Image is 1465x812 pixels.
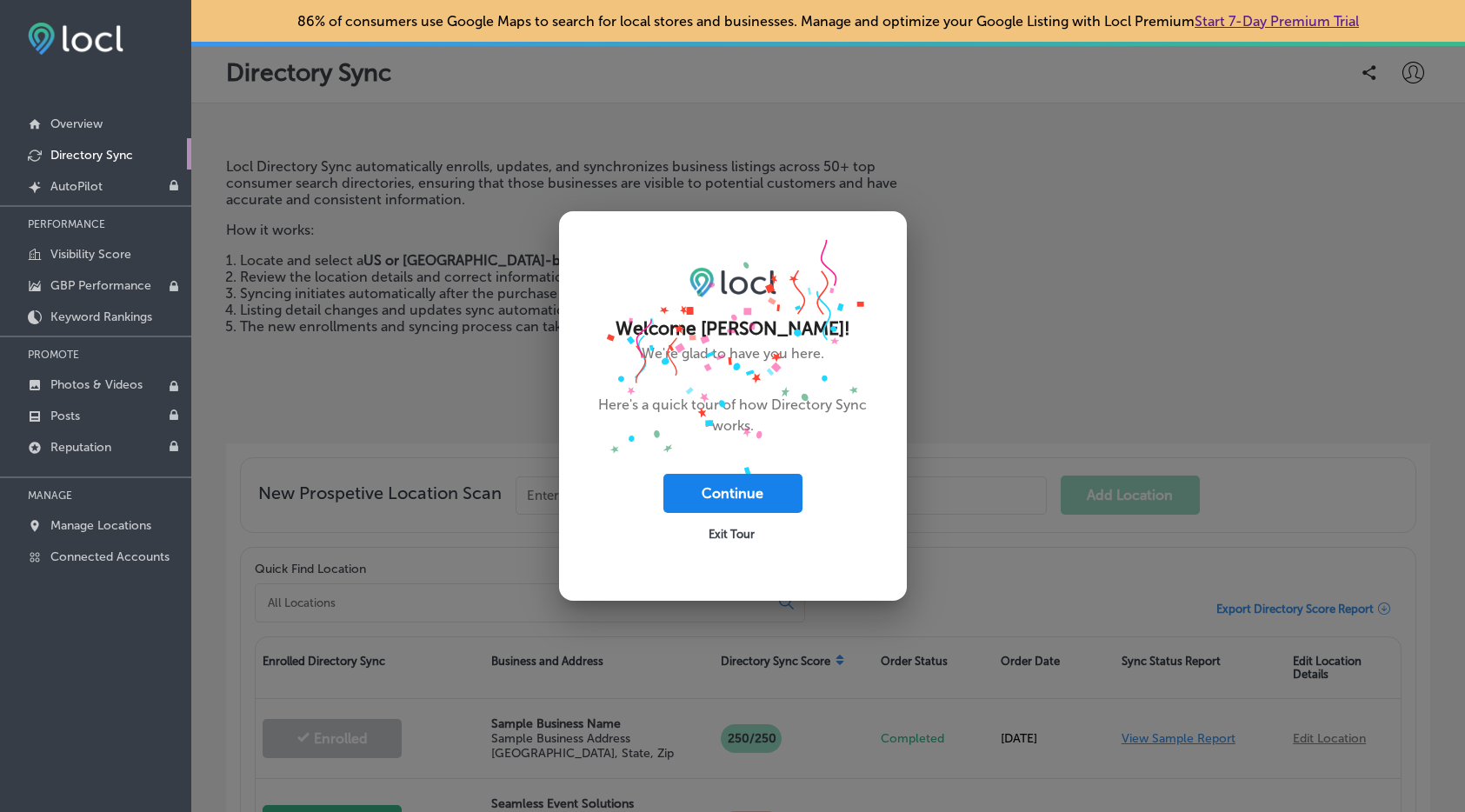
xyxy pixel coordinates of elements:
[50,247,131,262] p: Visibility Score
[50,179,103,194] p: AutoPilot
[663,474,802,513] button: Continue
[50,116,103,131] p: Overview
[50,549,170,564] p: Connected Accounts
[50,377,143,392] p: Photos & Videos
[50,278,151,293] p: GBP Performance
[50,148,133,163] p: Directory Sync
[28,23,123,55] img: fda3e92497d09a02dc62c9cd864e3231.png
[709,528,755,541] span: Exit Tour
[297,13,1359,30] p: 86% of consumers use Google Maps to search for local stores and businesses. Manage and optimize y...
[50,409,80,423] p: Posts
[1195,13,1359,30] a: Start 7-Day Premium Trial
[50,440,111,455] p: Reputation
[50,518,151,533] p: Manage Locations
[50,309,152,324] p: Keyword Rankings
